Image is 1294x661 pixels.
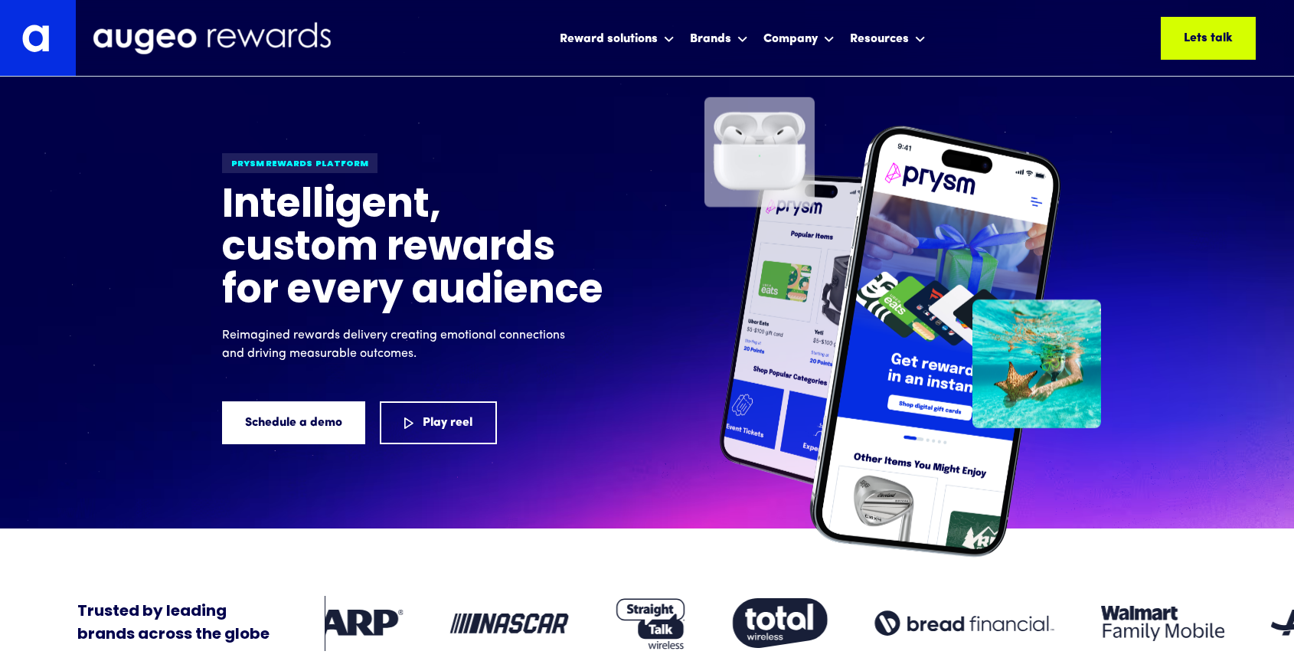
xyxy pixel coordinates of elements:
div: Company [763,30,818,48]
a: Play reel [380,401,497,444]
div: Prysm Rewards platform [222,153,377,173]
p: Reimagined rewards delivery creating emotional connections and driving measurable outcomes. [222,326,574,363]
div: Company [760,18,838,58]
div: Resources [846,18,930,58]
div: Resources [850,30,909,48]
div: Reward solutions [560,30,658,48]
img: Client logo: Walmart Family Mobile [1102,606,1225,641]
a: Lets talk [1161,17,1256,60]
div: Brands [690,30,731,48]
h1: Intelligent, custom rewards for every audience [222,185,605,314]
div: Trusted by leading brands across the globe [77,600,270,646]
a: Schedule a demo [222,401,365,444]
div: Reward solutions [556,18,678,58]
div: Brands [686,18,752,58]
